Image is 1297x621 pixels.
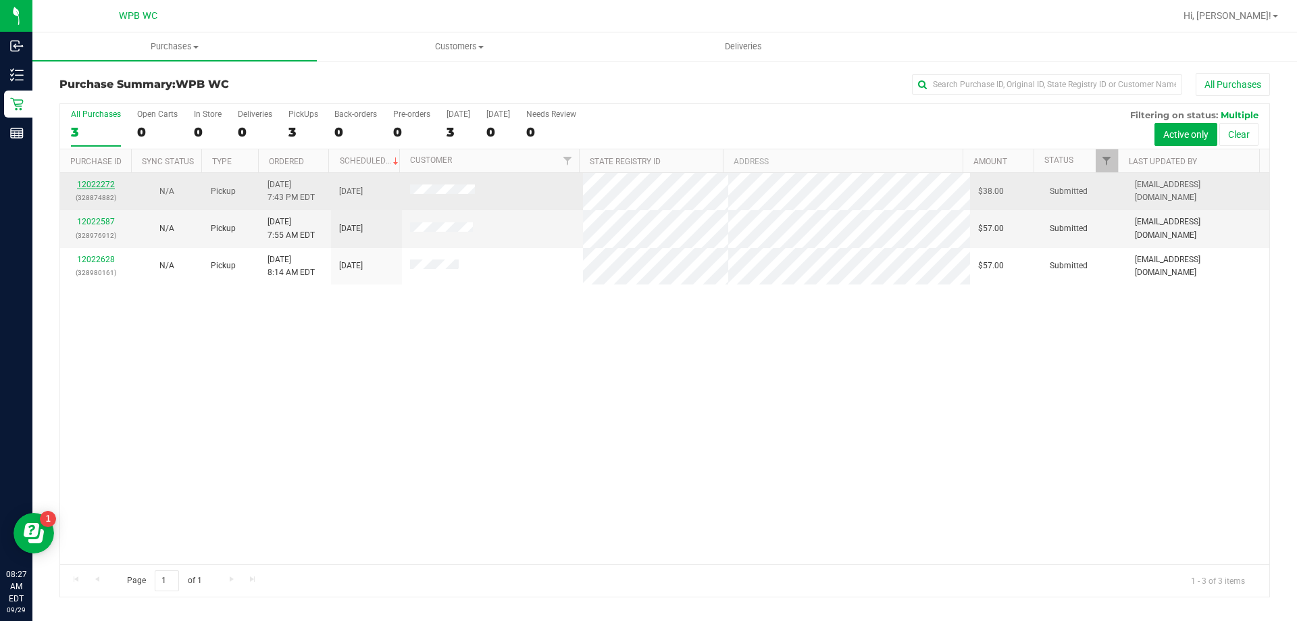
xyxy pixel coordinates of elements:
div: Open Carts [137,109,178,119]
div: 0 [137,124,178,140]
button: N/A [159,185,174,198]
div: In Store [194,109,222,119]
span: WPB WC [176,78,229,91]
button: Clear [1219,123,1258,146]
div: 3 [288,124,318,140]
div: 0 [334,124,377,140]
span: [DATE] [339,185,363,198]
div: 0 [393,124,430,140]
span: [DATE] [339,259,363,272]
div: Back-orders [334,109,377,119]
span: Customers [317,41,601,53]
p: 09/29 [6,605,26,615]
span: [DATE] 8:14 AM EDT [268,253,315,279]
span: 1 - 3 of 3 items [1180,570,1256,591]
a: Customer [410,155,452,165]
div: All Purchases [71,109,121,119]
span: [DATE] 7:43 PM EDT [268,178,315,204]
a: Customers [317,32,601,61]
span: Submitted [1050,259,1088,272]
div: Pre-orders [393,109,430,119]
span: Hi, [PERSON_NAME]! [1184,10,1271,21]
p: 08:27 AM EDT [6,568,26,605]
h3: Purchase Summary: [59,78,463,91]
a: 12022587 [77,217,115,226]
span: Page of 1 [116,570,213,591]
div: 3 [447,124,470,140]
a: 12022628 [77,255,115,264]
span: Submitted [1050,222,1088,235]
span: Multiple [1221,109,1258,120]
th: Address [723,149,963,173]
span: Not Applicable [159,224,174,233]
inline-svg: Reports [10,126,24,140]
inline-svg: Inbound [10,39,24,53]
span: WPB WC [119,10,157,22]
input: 1 [155,570,179,591]
a: Amount [973,157,1007,166]
inline-svg: Inventory [10,68,24,82]
span: Pickup [211,185,236,198]
p: (328874882) [68,191,123,204]
a: Last Updated By [1129,157,1197,166]
div: Needs Review [526,109,576,119]
div: [DATE] [486,109,510,119]
span: $38.00 [978,185,1004,198]
a: Filter [1096,149,1118,172]
a: Status [1044,155,1073,165]
span: Deliveries [707,41,780,53]
span: $57.00 [978,259,1004,272]
span: [EMAIL_ADDRESS][DOMAIN_NAME] [1135,178,1261,204]
p: (328976912) [68,229,123,242]
a: Sync Status [142,157,194,166]
div: Deliveries [238,109,272,119]
button: N/A [159,222,174,235]
button: Active only [1154,123,1217,146]
span: [EMAIL_ADDRESS][DOMAIN_NAME] [1135,253,1261,279]
span: [DATE] [339,222,363,235]
a: Purchase ID [70,157,122,166]
a: State Registry ID [590,157,661,166]
a: Purchases [32,32,317,61]
span: $57.00 [978,222,1004,235]
div: 3 [71,124,121,140]
span: [DATE] 7:55 AM EDT [268,216,315,241]
div: 0 [526,124,576,140]
span: Pickup [211,259,236,272]
a: Type [212,157,232,166]
span: Purchases [32,41,317,53]
iframe: Resource center unread badge [40,511,56,527]
input: Search Purchase ID, Original ID, State Registry ID or Customer Name... [912,74,1182,95]
a: Filter [557,149,579,172]
a: Deliveries [601,32,886,61]
div: PickUps [288,109,318,119]
button: All Purchases [1196,73,1270,96]
a: 12022272 [77,180,115,189]
p: (328980161) [68,266,123,279]
span: Not Applicable [159,261,174,270]
a: Ordered [269,157,304,166]
button: N/A [159,259,174,272]
span: Submitted [1050,185,1088,198]
span: Not Applicable [159,187,174,196]
iframe: Resource center [14,513,54,553]
div: 0 [194,124,222,140]
a: Scheduled [340,156,401,166]
div: 0 [486,124,510,140]
span: Pickup [211,222,236,235]
span: Filtering on status: [1130,109,1218,120]
span: [EMAIL_ADDRESS][DOMAIN_NAME] [1135,216,1261,241]
div: 0 [238,124,272,140]
div: [DATE] [447,109,470,119]
inline-svg: Retail [10,97,24,111]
